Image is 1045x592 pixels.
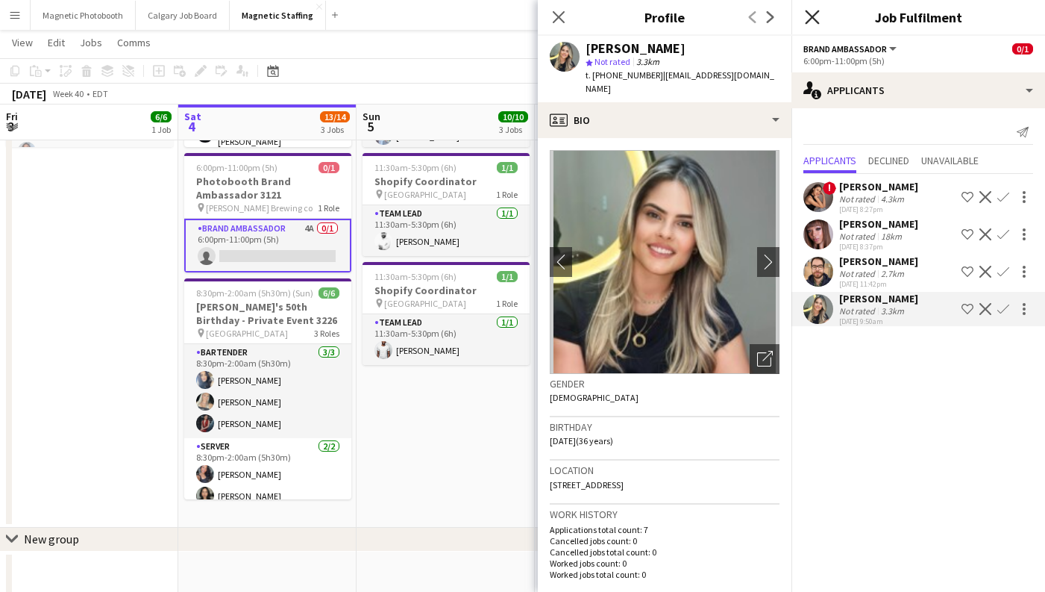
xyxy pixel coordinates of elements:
[550,524,779,535] p: Applications total count: 7
[839,217,918,231] div: [PERSON_NAME]
[550,435,613,446] span: [DATE] (36 years)
[839,231,878,242] div: Not rated
[363,153,530,256] app-job-card: 11:30am-5:30pm (6h)1/1Shopify Coordinator [GEOGRAPHIC_DATA]1 RoleTeam Lead1/111:30am-5:30pm (6h)[...
[839,305,878,317] div: Not rated
[839,193,878,205] div: Not rated
[550,420,779,434] h3: Birthday
[184,219,351,272] app-card-role: Brand Ambassador4A0/16:00pm-11:00pm (5h)
[839,180,918,193] div: [PERSON_NAME]
[538,102,791,138] div: Bio
[497,162,518,173] span: 1/1
[921,155,979,166] span: Unavailable
[791,7,1045,27] h3: Job Fulfilment
[111,33,157,52] a: Comms
[550,392,638,403] span: [DEMOGRAPHIC_DATA]
[49,88,87,99] span: Week 40
[374,271,456,282] span: 11:30am-5:30pm (6h)
[750,344,779,374] div: Open photos pop-in
[878,193,907,205] div: 4.3km
[48,36,65,49] span: Edit
[321,124,349,135] div: 3 Jobs
[320,111,350,122] span: 13/14
[196,287,313,299] span: 8:30pm-2:00am (5h30m) (Sun)
[384,298,466,309] span: [GEOGRAPHIC_DATA]
[196,162,277,173] span: 6:00pm-11:00pm (5h)
[6,110,18,123] span: Fri
[318,202,339,214] span: 1 Role
[1012,43,1033,54] span: 0/1
[12,36,33,49] span: View
[839,205,918,214] div: [DATE] 8:27pm
[878,305,907,317] div: 3.3km
[24,532,79,546] div: New group
[878,268,907,279] div: 2.7km
[363,262,530,365] app-job-card: 11:30am-5:30pm (6h)1/1Shopify Coordinator [GEOGRAPHIC_DATA]1 RoleTeam Lead1/111:30am-5:30pm (6h)[...
[31,1,136,30] button: Magnetic Photobooth
[363,205,530,256] app-card-role: Team Lead1/111:30am-5:30pm (6h)[PERSON_NAME]
[550,546,779,558] p: Cancelled jobs total count: 0
[586,69,774,94] span: | [EMAIL_ADDRESS][DOMAIN_NAME]
[586,69,663,81] span: t. [PHONE_NUMBER]
[839,268,878,279] div: Not rated
[136,1,230,30] button: Calgary Job Board
[499,124,527,135] div: 3 Jobs
[74,33,108,52] a: Jobs
[550,558,779,569] p: Worked jobs count: 0
[868,155,909,166] span: Declined
[206,328,288,339] span: [GEOGRAPHIC_DATA]
[839,279,918,289] div: [DATE] 11:42pm
[182,118,201,135] span: 4
[184,300,351,327] h3: [PERSON_NAME]'s 50th Birthday - Private Event 3226
[839,255,918,268] div: [PERSON_NAME]
[151,111,172,122] span: 6/6
[363,314,530,365] app-card-role: Team Lead1/111:30am-5:30pm (6h)[PERSON_NAME]
[363,284,530,297] h3: Shopify Coordinator
[550,479,624,490] span: [STREET_ADDRESS]
[6,33,39,52] a: View
[823,181,836,195] span: !
[384,189,466,200] span: [GEOGRAPHIC_DATA]
[184,344,351,438] app-card-role: Bartender3/38:30pm-2:00am (5h30m)[PERSON_NAME][PERSON_NAME][PERSON_NAME]
[206,202,313,214] span: [PERSON_NAME] Brewing co
[314,328,339,339] span: 3 Roles
[184,175,351,202] h3: Photobooth Brand Ambassador 3121
[230,1,326,30] button: Magnetic Staffing
[803,55,1033,66] div: 6:00pm-11:00pm (5h)
[184,110,201,123] span: Sat
[550,150,779,374] img: Crew avatar or photo
[4,118,18,135] span: 3
[184,278,351,499] app-job-card: 8:30pm-2:00am (5h30m) (Sun)6/6[PERSON_NAME]'s 50th Birthday - Private Event 3226 [GEOGRAPHIC_DATA...
[594,56,630,67] span: Not rated
[92,88,108,99] div: EDT
[184,153,351,272] app-job-card: 6:00pm-11:00pm (5h)0/1Photobooth Brand Ambassador 3121 [PERSON_NAME] Brewing co1 RoleBrand Ambass...
[550,464,779,477] h3: Location
[184,438,351,511] app-card-role: Server2/28:30pm-2:00am (5h30m)[PERSON_NAME][PERSON_NAME]
[318,162,339,173] span: 0/1
[803,155,856,166] span: Applicants
[791,72,1045,108] div: Applicants
[803,43,887,54] span: Brand Ambassador
[550,535,779,546] p: Cancelled jobs count: 0
[498,111,528,122] span: 10/10
[318,287,339,299] span: 6/6
[374,162,456,173] span: 11:30am-5:30pm (6h)
[839,242,918,252] div: [DATE] 8:37pm
[839,317,918,326] div: [DATE] 9:50am
[360,118,380,135] span: 5
[803,43,899,54] button: Brand Ambassador
[117,36,151,49] span: Comms
[363,175,530,188] h3: Shopify Coordinator
[586,42,685,55] div: [PERSON_NAME]
[550,508,779,521] h3: Work history
[550,569,779,580] p: Worked jobs total count: 0
[80,36,102,49] span: Jobs
[151,124,171,135] div: 1 Job
[497,271,518,282] span: 1/1
[538,7,791,27] h3: Profile
[42,33,71,52] a: Edit
[839,292,918,305] div: [PERSON_NAME]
